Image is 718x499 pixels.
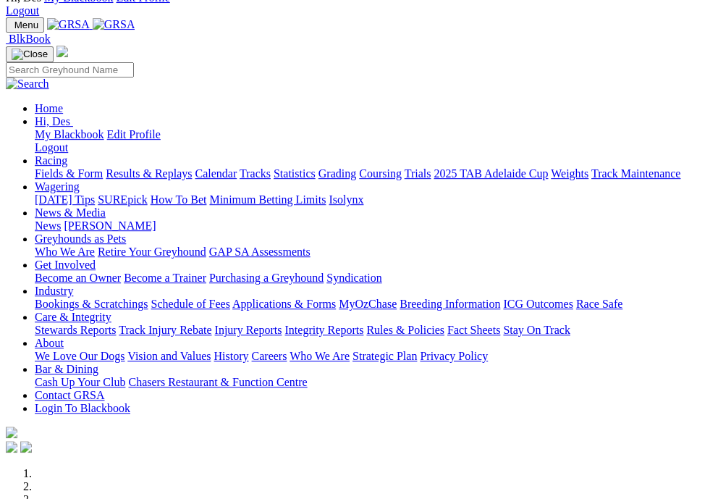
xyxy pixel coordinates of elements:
[35,272,121,284] a: Become an Owner
[318,167,356,180] a: Grading
[274,167,316,180] a: Statistics
[20,441,32,453] img: twitter.svg
[119,324,211,336] a: Track Injury Rebate
[35,246,95,258] a: Who We Are
[35,193,95,206] a: [DATE] Tips
[35,298,712,311] div: Industry
[35,376,712,389] div: Bar & Dining
[6,62,134,77] input: Search
[591,167,680,180] a: Track Maintenance
[575,298,622,310] a: Race Safe
[35,115,73,127] a: Hi, Des
[35,219,712,232] div: News & Media
[284,324,363,336] a: Integrity Reports
[35,298,148,310] a: Bookings & Scratchings
[35,272,712,285] div: Get Involved
[434,167,548,180] a: 2025 TAB Adelaide Cup
[329,193,363,206] a: Isolynx
[400,298,500,310] a: Breeding Information
[352,350,417,362] a: Strategic Plan
[339,298,397,310] a: MyOzChase
[98,246,206,258] a: Retire Your Greyhound
[35,402,130,414] a: Login To Blackbook
[240,167,271,180] a: Tracks
[359,167,402,180] a: Coursing
[128,376,307,388] a: Chasers Restaurant & Function Centre
[64,219,156,232] a: [PERSON_NAME]
[35,219,61,232] a: News
[35,389,104,401] a: Contact GRSA
[6,77,49,91] img: Search
[290,350,350,362] a: Who We Are
[503,324,570,336] a: Stay On Track
[35,350,712,363] div: About
[151,298,229,310] a: Schedule of Fees
[232,298,336,310] a: Applications & Forms
[35,193,712,206] div: Wagering
[35,167,103,180] a: Fields & Form
[47,18,90,31] img: GRSA
[9,33,51,45] span: BlkBook
[366,324,444,336] a: Rules & Policies
[326,272,381,284] a: Syndication
[106,167,192,180] a: Results & Replays
[98,193,147,206] a: SUREpick
[35,154,67,167] a: Racing
[6,427,17,438] img: logo-grsa-white.png
[209,193,326,206] a: Minimum Betting Limits
[35,246,712,259] div: Greyhounds as Pets
[12,49,48,60] img: Close
[209,272,324,284] a: Purchasing a Greyhound
[35,324,116,336] a: Stewards Reports
[6,33,51,45] a: BlkBook
[404,167,431,180] a: Trials
[35,350,124,362] a: We Love Our Dogs
[6,46,54,62] button: Toggle navigation
[209,246,311,258] a: GAP SA Assessments
[214,350,248,362] a: History
[35,259,96,271] a: Get Involved
[35,141,68,154] a: Logout
[447,324,500,336] a: Fact Sheets
[6,4,39,17] a: Logout
[35,206,106,219] a: News & Media
[93,18,135,31] img: GRSA
[214,324,282,336] a: Injury Reports
[35,363,98,375] a: Bar & Dining
[35,128,712,154] div: Hi, Des
[503,298,573,310] a: ICG Outcomes
[124,272,206,284] a: Become a Trainer
[14,20,38,30] span: Menu
[151,193,207,206] a: How To Bet
[420,350,488,362] a: Privacy Policy
[127,350,211,362] a: Vision and Values
[35,167,712,180] div: Racing
[35,102,63,114] a: Home
[35,285,73,297] a: Industry
[35,337,64,349] a: About
[195,167,237,180] a: Calendar
[35,376,125,388] a: Cash Up Your Club
[35,180,80,193] a: Wagering
[551,167,588,180] a: Weights
[35,128,104,141] a: My Blackbook
[35,115,70,127] span: Hi, Des
[35,324,712,337] div: Care & Integrity
[35,232,126,245] a: Greyhounds as Pets
[6,17,44,33] button: Toggle navigation
[56,46,68,57] img: logo-grsa-white.png
[251,350,287,362] a: Careers
[107,128,161,141] a: Edit Profile
[35,311,111,323] a: Care & Integrity
[6,441,17,453] img: facebook.svg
